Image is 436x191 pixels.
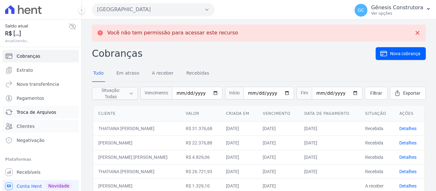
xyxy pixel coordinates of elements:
[17,169,41,175] span: Recebíveis
[3,92,79,105] a: Pagamentos
[93,164,181,179] td: THATIANA [PERSON_NAME]
[371,4,423,11] p: Gênesis Construtora
[3,64,79,77] a: Extrato
[221,121,258,136] td: [DATE]
[93,150,181,164] td: [PERSON_NAME] [PERSON_NAME]
[357,8,364,12] span: GC
[360,136,395,150] td: Recebida
[17,81,59,87] span: Nova transferência
[5,156,76,163] div: Plataformas
[394,106,425,121] th: Ações
[258,150,299,164] td: [DATE]
[17,109,56,115] span: Troca de Arquivos
[3,120,79,133] a: Clientes
[3,78,79,91] a: Nova transferência
[5,23,69,29] span: Saldo atual
[140,87,172,99] span: Vencimento
[46,182,72,189] span: Novidade
[258,121,299,136] td: [DATE]
[92,87,138,100] button: Situação: Todas
[17,67,33,73] span: Extrato
[181,136,221,150] td: R$ 22.376,88
[370,90,382,96] span: Filtrar
[17,53,40,59] span: Cobranças
[221,164,258,179] td: [DATE]
[360,121,395,136] td: Recebida
[403,90,420,96] span: Exportar
[3,134,79,147] a: Negativação
[92,3,214,16] button: [GEOGRAPHIC_DATA]
[258,164,299,179] td: [DATE]
[299,136,360,150] td: [DATE]
[225,87,244,99] span: Início
[181,164,221,179] td: R$ 26.721,93
[5,29,69,38] span: R$ [...]
[3,50,79,62] a: Cobranças
[221,136,258,150] td: [DATE]
[92,65,105,82] a: Tudo
[258,106,299,121] th: Vencimento
[3,106,79,119] a: Troca de Arquivos
[3,166,79,179] a: Recebíveis
[5,38,69,44] span: atualizando...
[17,95,44,101] span: Pagamentos
[299,106,360,121] th: Data de pagamento
[17,183,42,189] span: Conta Hent
[299,164,360,179] td: [DATE]
[93,136,181,150] td: [PERSON_NAME]
[181,106,221,121] th: Valor
[299,150,360,164] td: [DATE]
[96,87,125,100] span: Situação: Todas
[390,50,420,57] span: Nova cobrança
[221,106,258,121] th: Criada em
[115,65,140,82] a: Em atraso
[360,106,395,121] th: Situação
[92,46,376,61] h2: Cobranças
[399,183,417,188] a: Detalhes
[297,87,312,99] span: Fim
[93,121,181,136] td: THATIANA [PERSON_NAME]
[399,155,417,160] a: Detalhes
[185,65,211,82] a: Recebidas
[107,30,238,36] p: Você não tem permissão para acessar este recurso
[399,140,417,145] a: Detalhes
[258,136,299,150] td: [DATE]
[399,169,417,174] a: Detalhes
[93,106,181,121] th: Cliente
[360,164,395,179] td: Recebida
[181,150,221,164] td: R$ 4.829,06
[17,123,34,129] span: Clientes
[221,150,258,164] td: [DATE]
[17,137,45,143] span: Negativação
[390,87,426,99] a: Exportar
[360,150,395,164] td: Recebida
[151,65,175,82] a: A receber
[299,121,360,136] td: [DATE]
[399,126,417,131] a: Detalhes
[365,87,387,99] a: Filtrar
[350,1,436,19] button: GC Gênesis Construtora Ver opções
[181,121,221,136] td: R$ 31.376,68
[376,47,426,60] a: Nova cobrança
[371,11,423,16] p: Ver opções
